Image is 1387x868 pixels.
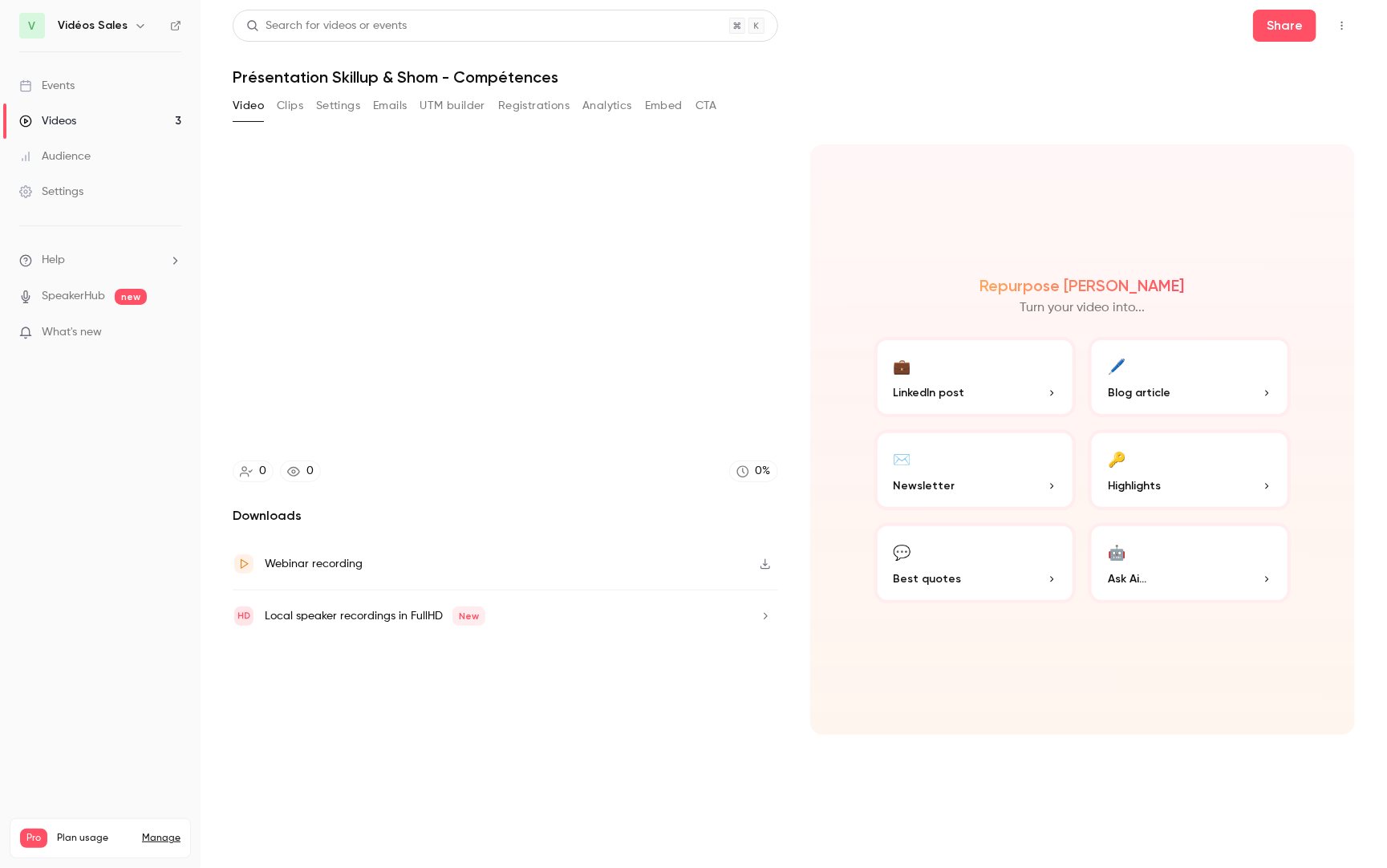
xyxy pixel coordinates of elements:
h2: Repurpose [PERSON_NAME] [980,276,1185,295]
button: Top Bar Actions [1329,13,1355,39]
div: Search for videos or events [246,18,407,34]
div: 🤖 [1108,539,1125,564]
div: Local speaker recordings in FullHD [265,606,485,626]
div: 0 [306,463,314,480]
span: Newsletter [894,477,955,494]
a: 0 [233,460,274,482]
h1: Présentation Skillup & Shom - Compétences [233,67,1355,87]
span: Plan usage [57,832,132,845]
h2: Downloads [233,506,778,525]
button: Analytics [582,93,632,119]
a: 0% [729,460,778,482]
button: CTA [696,93,717,119]
span: What's new [42,324,102,341]
button: ✉️Newsletter [874,430,1077,510]
span: Blog article [1108,384,1170,401]
span: Help [42,252,65,269]
div: Events [19,78,75,94]
span: Highlights [1108,477,1161,494]
span: Pro [20,829,47,848]
div: Webinar recording [265,554,363,574]
button: 💼LinkedIn post [874,337,1077,417]
div: 💬 [894,539,911,564]
button: Emails [373,93,407,119]
div: 0 % [756,463,771,480]
div: 💼 [894,353,911,378]
button: 🤖Ask Ai... [1089,523,1291,603]
button: 🔑Highlights [1089,430,1291,510]
li: help-dropdown-opener [19,252,181,269]
span: new [115,289,147,305]
button: UTM builder [420,93,485,119]
button: 🖊️Blog article [1089,337,1291,417]
button: Video [233,93,264,119]
button: Share [1253,10,1316,42]
span: LinkedIn post [894,384,965,401]
span: Best quotes [894,570,962,587]
a: Manage [142,832,180,845]
div: 0 [259,463,266,480]
a: SpeakerHub [42,288,105,305]
a: 0 [280,460,321,482]
div: 🖊️ [1108,353,1125,378]
div: Audience [19,148,91,164]
iframe: Noticeable Trigger [162,326,181,340]
button: Registrations [498,93,570,119]
span: Ask Ai... [1108,570,1146,587]
div: 🔑 [1108,446,1125,471]
button: 💬Best quotes [874,523,1077,603]
div: Settings [19,184,83,200]
button: Settings [316,93,360,119]
button: Clips [277,93,303,119]
div: ✉️ [894,446,911,471]
span: New [452,606,485,626]
p: Turn your video into... [1020,298,1145,318]
button: Embed [645,93,683,119]
div: Videos [19,113,76,129]
h6: Vidéos Sales [58,18,128,34]
span: V [29,18,36,34]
